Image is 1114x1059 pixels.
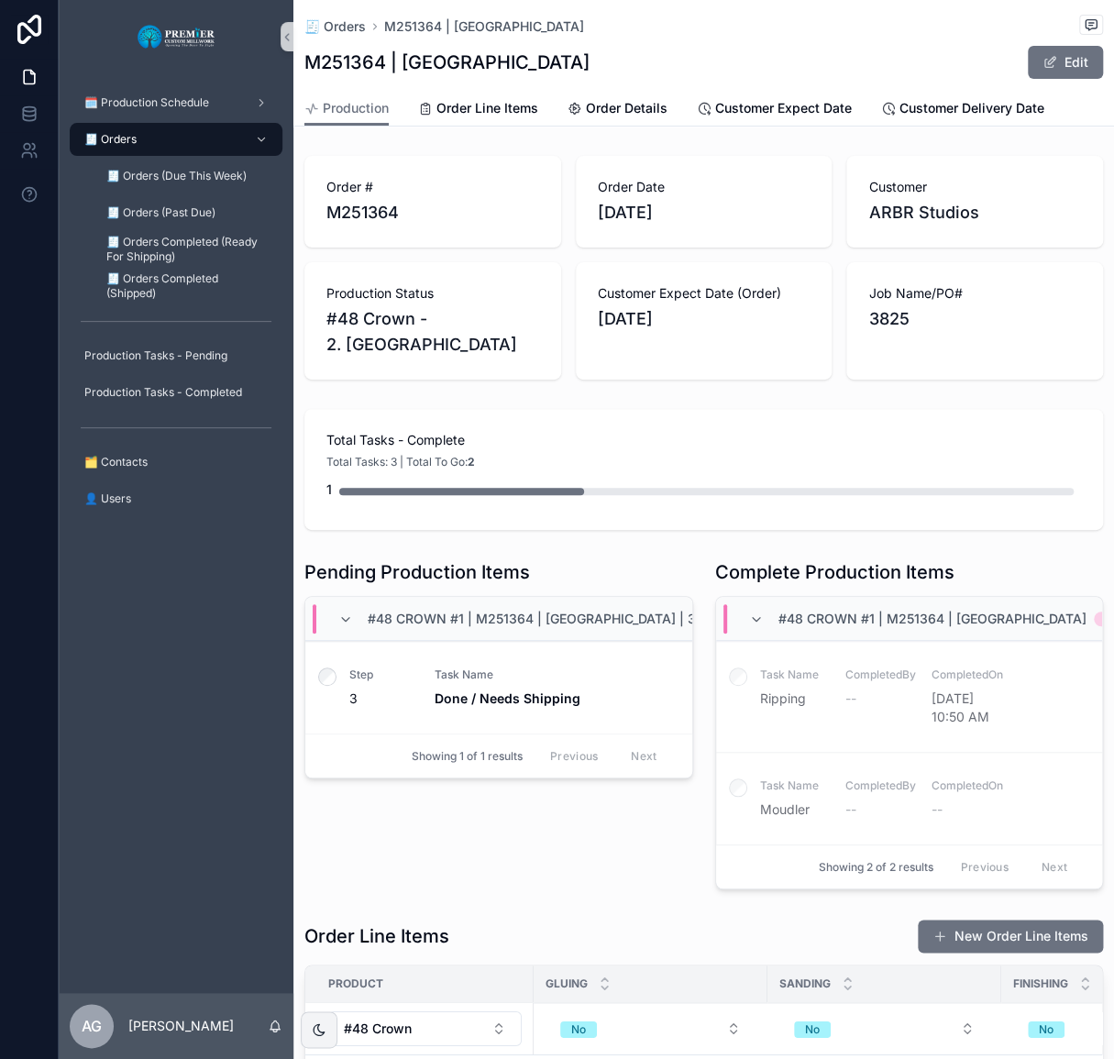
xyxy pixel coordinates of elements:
span: 👤 Users [84,491,131,506]
span: Production [323,99,389,117]
a: Production [304,92,389,127]
h1: Pending Production Items [304,559,530,585]
span: CompletedOn [931,667,994,682]
a: M251364 | [GEOGRAPHIC_DATA] [384,17,584,36]
p: [PERSON_NAME] [128,1017,234,1035]
span: #48 Crown #1 | M251364 | [GEOGRAPHIC_DATA] [778,610,1086,628]
a: Select Button [778,1011,990,1046]
span: -- [845,800,856,819]
span: 🧾 Orders (Due This Week) [106,169,247,183]
span: Task Name [435,667,669,682]
span: Task Name [760,667,823,682]
span: Task Name [760,778,823,793]
a: 🧾 Orders Completed (Shipped) [92,270,282,303]
span: Showing 2 of 2 results [818,860,932,875]
span: Total Tasks - Complete [326,431,1081,449]
a: 🧾 Orders (Past Due) [92,196,282,229]
span: ARBR Studios [868,200,1081,226]
span: Production Status [326,284,539,303]
span: Sanding [779,976,831,991]
a: Production Tasks - Completed [70,376,282,409]
span: 🧾 Orders [84,132,137,147]
span: Step [349,667,413,682]
a: Customer Expect Date [697,92,852,128]
span: Ripping [760,689,823,708]
div: No [571,1021,586,1038]
button: Select Button [779,1012,989,1045]
a: 🗓️ Production Schedule [70,86,282,119]
button: Edit [1028,46,1103,79]
span: 🗂️ Contacts [84,455,148,469]
span: CompletedOn [931,778,994,793]
div: No [1039,1021,1053,1038]
h1: Order Line Items [304,923,449,949]
span: 🧾 Orders (Past Due) [106,205,215,220]
span: 🧾 Orders Completed (Ready For Shipping) [106,235,264,264]
span: #48 Crown - 2. [GEOGRAPHIC_DATA] [326,306,539,358]
strong: 2 [468,455,475,469]
span: CompletedBy [845,778,909,793]
span: [DATE] [598,306,811,332]
img: App logo [137,22,216,51]
a: 🗂️ Contacts [70,446,282,479]
span: Order Line Items [436,99,538,117]
strong: Done / Needs Shipping [435,690,580,706]
div: scrollable content [59,73,293,539]
a: 👤 Users [70,482,282,515]
span: Customer [868,178,1081,196]
span: AG [82,1015,102,1037]
span: Customer Delivery Date [899,99,1044,117]
a: Select Button [545,1011,756,1046]
span: Moudler [760,800,823,819]
span: Order # [326,178,539,196]
span: Customer Expect Date [715,99,852,117]
a: 🧾 Orders Completed (Ready For Shipping) [92,233,282,266]
span: -- [845,689,856,708]
span: 3 [349,689,413,708]
a: 🧾 Orders (Due This Week) [92,160,282,193]
span: Production Tasks - Pending [84,348,227,363]
span: Showing 1 of 1 results [412,749,523,764]
span: Total Tasks: 3 | Total To Go: [326,455,475,469]
a: Order Details [568,92,667,128]
span: #48 Crown [344,1020,412,1038]
span: CompletedBy [845,667,909,682]
span: Job Name/PO# [868,284,1081,303]
span: #48 Crown #1 | M251364 | [GEOGRAPHIC_DATA] | 3. Shipping [368,610,764,628]
span: Production Tasks - Completed [84,385,242,400]
a: 🧾 Orders [70,123,282,156]
span: Order Details [586,99,667,117]
span: M251364 [326,200,539,226]
a: Order Line Items [418,92,538,128]
span: Order Date [598,178,811,196]
span: Finishing [1013,976,1068,991]
div: 1 [326,471,332,508]
button: New Order Line Items [918,920,1103,953]
span: -- [931,800,942,819]
span: 🗓️ Production Schedule [84,95,209,110]
span: Product [328,976,383,991]
a: Production Tasks - Pending [70,339,282,372]
div: No [805,1021,820,1038]
span: 3825 [868,306,1081,332]
a: 🧾 Orders [304,17,366,36]
h1: M251364 | [GEOGRAPHIC_DATA] [304,50,590,75]
a: Customer Delivery Date [881,92,1044,128]
span: Gluing [546,976,588,991]
h1: Complete Production Items [715,559,954,585]
span: Customer Expect Date (Order) [598,284,811,303]
span: [DATE] [598,200,811,226]
button: Select Button [546,1012,756,1045]
span: 🧾 Orders Completed (Shipped) [106,271,264,301]
a: Select Button [327,1010,523,1047]
span: [DATE] 10:50 AM [931,689,994,726]
button: Select Button [328,1011,522,1046]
